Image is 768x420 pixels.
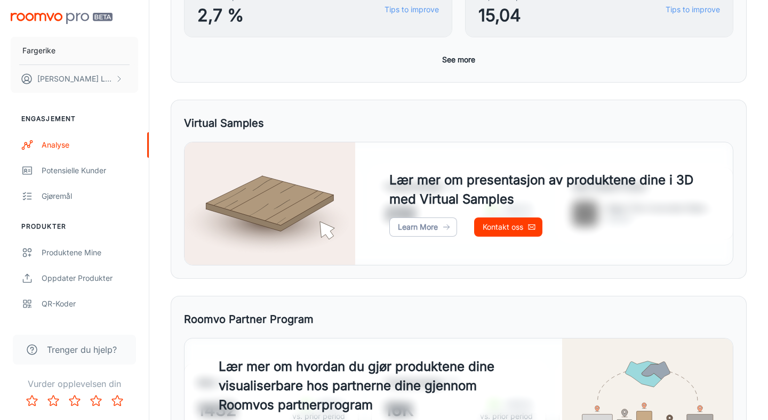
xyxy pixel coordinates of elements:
[184,311,314,327] h5: Roomvo Partner Program
[42,247,138,259] div: Produktene mine
[11,65,138,93] button: [PERSON_NAME] Løveng
[21,390,43,411] button: Rate 1 star
[389,217,457,237] a: Learn More
[197,3,303,28] span: 2,7 %
[389,171,699,209] h4: Lær mer om presentasjon av produktene dine i 3D med Virtual Samples
[666,4,720,15] a: Tips to improve
[47,343,117,356] span: Trenger du hjelp?
[22,45,55,56] p: Fargerike
[385,4,439,15] a: Tips to improve
[11,13,113,24] img: Roomvo PRO Beta
[42,298,138,310] div: QR-koder
[43,390,64,411] button: Rate 2 star
[37,73,113,85] p: [PERSON_NAME] Løveng
[184,115,264,131] h5: Virtual Samples
[42,272,138,284] div: Oppdater produkter
[42,190,138,202] div: Gjøremål
[85,390,107,411] button: Rate 4 star
[42,165,138,176] div: Potensielle kunder
[438,50,479,69] button: See more
[219,357,528,415] h4: Lær mer om hvordan du gjør produktene dine visualiserbare hos partnerne dine gjennom Roomvos part...
[474,217,542,237] a: Kontakt oss
[107,390,128,411] button: Rate 5 star
[64,390,85,411] button: Rate 3 star
[42,139,138,151] div: Analyse
[11,37,138,64] button: Fargerike
[9,377,140,390] p: Vurder opplevelsen din
[478,3,587,28] span: 15,04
